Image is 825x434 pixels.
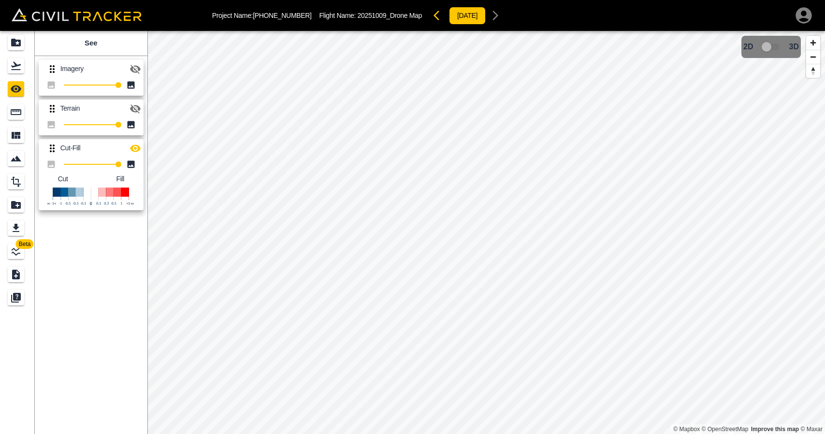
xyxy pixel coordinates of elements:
[12,8,142,22] img: Civil Tracker
[702,426,749,433] a: OpenStreetMap
[358,12,422,19] span: 20251009_Drone Map
[319,12,422,19] p: Flight Name:
[806,64,820,78] button: Reset bearing to north
[449,7,486,25] button: [DATE]
[673,426,700,433] a: Mapbox
[751,426,799,433] a: Map feedback
[212,12,312,19] p: Project Name: [PHONE_NUMBER]
[806,36,820,50] button: Zoom in
[800,426,823,433] a: Maxar
[789,43,799,51] span: 3D
[806,50,820,64] button: Zoom out
[147,31,825,434] canvas: Map
[757,38,785,56] span: 3D model not uploaded yet
[743,43,753,51] span: 2D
